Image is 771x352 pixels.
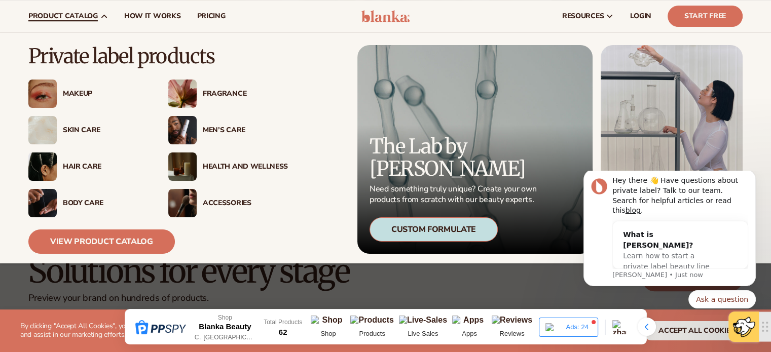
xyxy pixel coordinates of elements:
[168,80,197,108] img: Pink blooming flower.
[562,12,604,20] span: resources
[370,135,540,180] p: The Lab by [PERSON_NAME]
[361,10,410,22] img: logo
[28,80,57,108] img: Female with glitter eye makeup.
[668,6,743,27] a: Start Free
[28,189,148,217] a: Male hand applying moisturizer. Body Care
[568,171,771,315] iframe: Intercom notifications message
[168,152,197,181] img: Candles and incense on table.
[168,116,197,144] img: Male holding moisturizer bottle.
[63,90,148,98] div: Makeup
[63,126,148,135] div: Skin Care
[168,189,197,217] img: Female with makeup brush.
[370,217,498,242] div: Custom Formulate
[55,81,141,110] span: Learn how to start a private label beauty line with [PERSON_NAME]
[28,116,148,144] a: Cream moisturizer swatch. Skin Care
[28,12,98,20] span: product catalog
[57,35,72,44] a: blog
[203,126,288,135] div: Men’s Care
[28,229,175,254] a: View Product Catalog
[63,163,148,171] div: Hair Care
[168,116,288,144] a: Male holding moisturizer bottle. Men’s Care
[28,189,57,217] img: Male hand applying moisturizer.
[203,163,288,171] div: Health And Wellness
[28,116,57,144] img: Cream moisturizer swatch.
[197,12,225,20] span: pricing
[203,199,288,208] div: Accessories
[20,322,420,339] p: By clicking "Accept All Cookies", you agree to the storing of cookies on your device to enhance s...
[44,5,180,45] div: Hey there 👋 Have questions about private label? Talk to our team. Search for helpful articles or ...
[28,152,148,181] a: Female hair pulled back with clips. Hair Care
[28,45,288,67] p: Private label products
[357,45,593,254] a: Microscopic product formula. The Lab by [PERSON_NAME] Need something truly unique? Create your ow...
[124,12,181,20] span: How It Works
[44,100,180,109] p: Message from Lee, sent Just now
[630,12,651,20] span: LOGIN
[203,90,288,98] div: Fragrance
[28,152,57,181] img: Female hair pulled back with clips.
[15,120,188,138] div: Quick reply options
[168,189,288,217] a: Female with makeup brush. Accessories
[44,5,180,98] div: Message content
[601,45,743,254] img: Female in lab with equipment.
[642,321,751,340] button: accept all cookies
[168,80,288,108] a: Pink blooming flower. Fragrance
[55,59,149,80] div: What is [PERSON_NAME]?
[23,8,39,24] img: Profile image for Lee
[28,80,148,108] a: Female with glitter eye makeup. Makeup
[45,51,159,120] div: What is [PERSON_NAME]?Learn how to start a private label beauty line with [PERSON_NAME]
[168,152,288,181] a: Candles and incense on table. Health And Wellness
[370,184,540,205] p: Need something truly unique? Create your own products from scratch with our beauty experts.
[120,120,188,138] button: Quick reply: Ask a question
[63,199,148,208] div: Body Care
